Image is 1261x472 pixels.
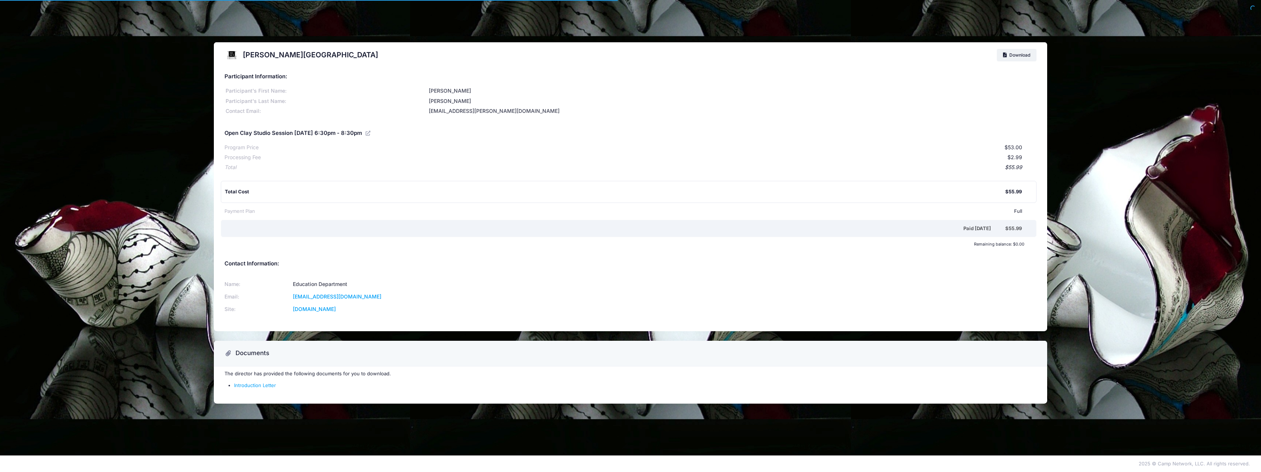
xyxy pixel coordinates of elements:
[236,350,269,357] h3: Documents
[224,74,1037,80] h5: Participant Information:
[224,208,255,215] div: Payment Plan
[243,51,378,59] h2: [PERSON_NAME][GEOGRAPHIC_DATA]
[293,306,336,312] a: [DOMAIN_NAME]
[997,49,1037,61] a: Download
[224,291,291,303] td: Email:
[1005,144,1022,150] span: $53.00
[261,154,1022,161] div: $2.99
[293,293,381,300] a: [EMAIL_ADDRESS][DOMAIN_NAME]
[224,107,427,115] div: Contact Email:
[224,154,261,161] div: Processing Fee
[224,97,427,105] div: Participant's Last Name:
[224,130,362,137] h5: Open Clay Studio Session [DATE] 6:30pm - 8:30pm
[427,107,1036,115] div: [EMAIL_ADDRESS][PERSON_NAME][DOMAIN_NAME]
[224,87,427,95] div: Participant's First Name:
[427,87,1036,95] div: [PERSON_NAME]
[255,208,1022,215] div: Full
[224,370,1037,378] p: The director has provided the following documents for you to download.
[226,225,1005,232] div: Paid [DATE]
[225,188,1005,196] div: Total Cost
[221,242,1028,246] div: Remaining balance: $0.00
[224,303,291,315] td: Site:
[224,164,236,171] div: Total
[234,382,276,388] a: Introduction Letter
[1005,225,1022,232] div: $55.99
[291,278,621,291] td: Education Department
[224,144,259,151] div: Program Price
[427,97,1036,105] div: [PERSON_NAME]
[224,261,1037,267] h5: Contact Information:
[224,278,291,291] td: Name:
[366,130,371,136] a: View Registration Details
[1139,461,1250,466] span: 2025 © Camp Network, LLC. All rights reserved.
[236,164,1022,171] div: $55.99
[1005,188,1022,196] div: $55.99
